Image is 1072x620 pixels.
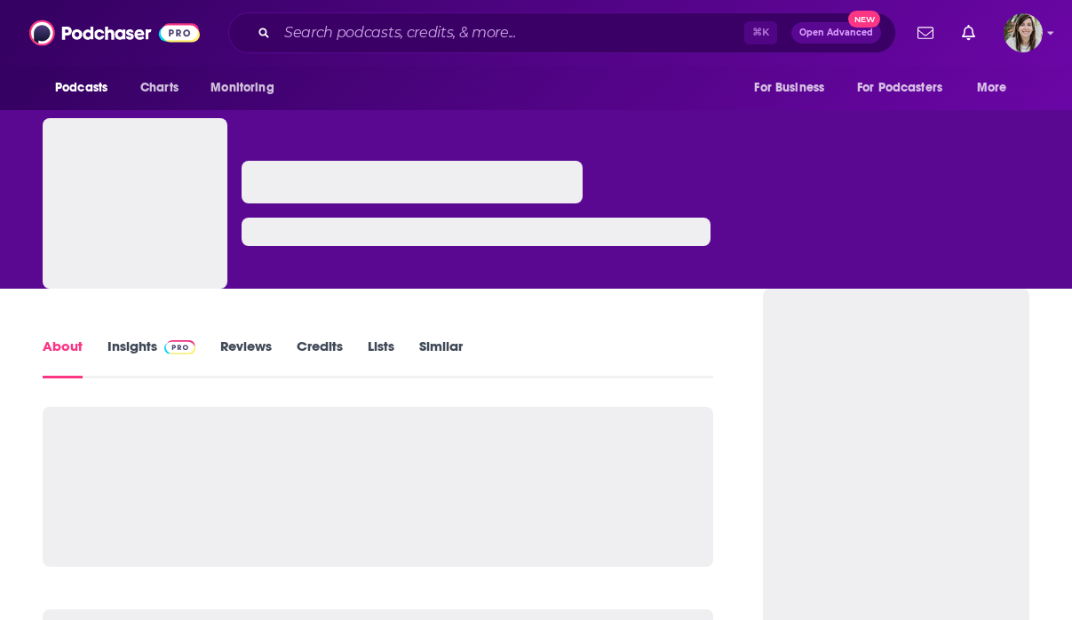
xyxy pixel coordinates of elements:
[1004,13,1043,52] button: Show profile menu
[55,76,107,100] span: Podcasts
[29,16,200,50] img: Podchaser - Follow, Share and Rate Podcasts
[43,338,83,378] a: About
[210,76,274,100] span: Monitoring
[744,21,777,44] span: ⌘ K
[277,19,744,47] input: Search podcasts, credits, & more...
[228,12,896,53] div: Search podcasts, credits, & more...
[848,11,880,28] span: New
[910,18,941,48] a: Show notifications dropdown
[107,338,195,378] a: InsightsPodchaser Pro
[43,71,131,105] button: open menu
[754,76,824,100] span: For Business
[799,28,873,37] span: Open Advanced
[164,340,195,354] img: Podchaser Pro
[846,71,968,105] button: open menu
[198,71,297,105] button: open menu
[977,76,1007,100] span: More
[140,76,179,100] span: Charts
[955,18,982,48] a: Show notifications dropdown
[1004,13,1043,52] img: User Profile
[791,22,881,44] button: Open AdvancedNew
[220,338,272,378] a: Reviews
[1004,13,1043,52] span: Logged in as devinandrade
[368,338,394,378] a: Lists
[857,76,942,100] span: For Podcasters
[965,71,1029,105] button: open menu
[742,71,846,105] button: open menu
[297,338,343,378] a: Credits
[419,338,463,378] a: Similar
[129,71,189,105] a: Charts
